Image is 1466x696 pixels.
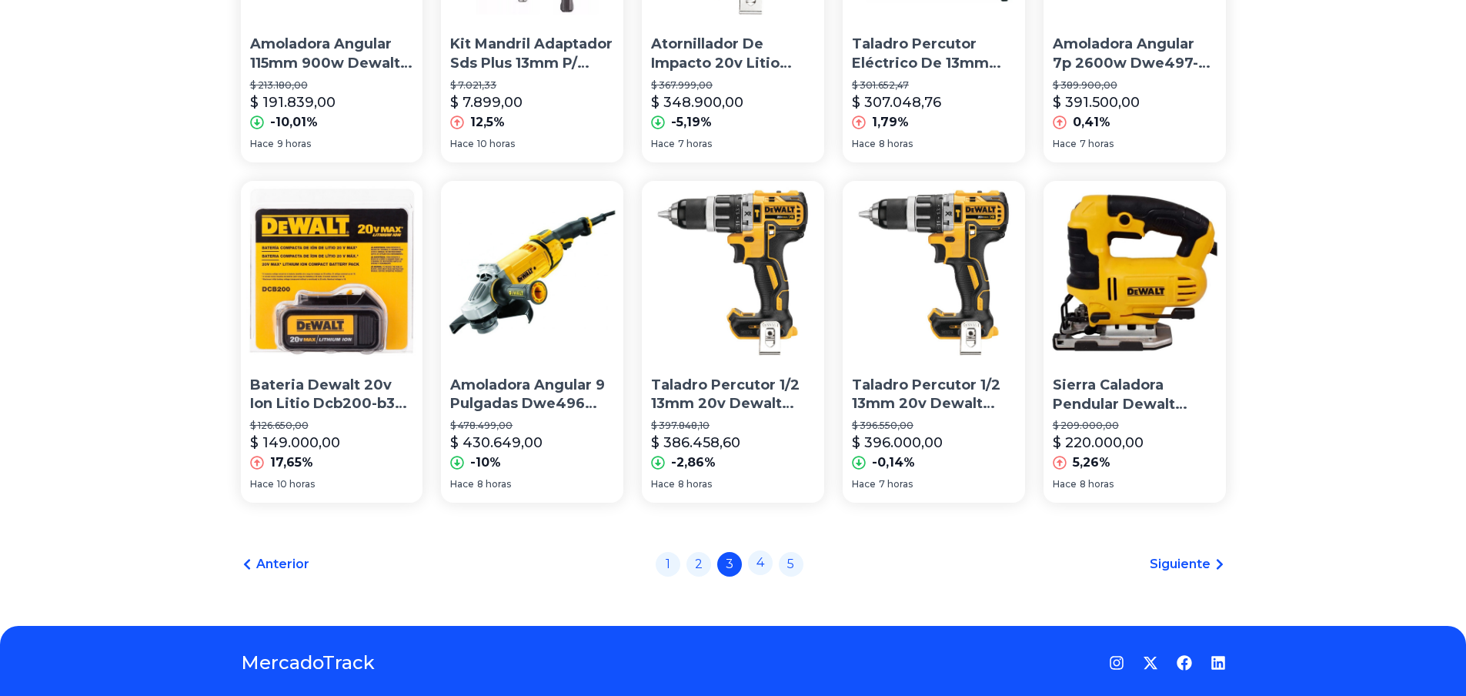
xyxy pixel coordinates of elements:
[250,92,336,113] p: $ 191.839,00
[671,113,712,132] p: -5,19%
[241,651,375,675] a: MercadoTrack
[1053,420,1217,432] p: $ 209.000,00
[241,555,309,574] a: Anterior
[450,79,614,92] p: $ 7.021,33
[1080,138,1114,150] span: 7 horas
[1109,655,1124,671] a: Instagram
[651,376,815,414] p: Taladro Percutor 1/2 13mm 20v Dewalt Dcd796b Color Amarillo
[843,181,1025,363] img: Taladro Percutor 1/2 13mm 20v Dewalt Dcd796b Color Amarillo
[1044,181,1226,503] a: Sierra Caladora Pendular Dewalt Dwe300 650 W 6 VelocidadesSierra Caladora Pendular Dewalt Dwe300 ...
[779,552,803,577] a: 5
[678,138,712,150] span: 7 horas
[1053,79,1217,92] p: $ 389.900,00
[241,181,423,363] img: Bateria Dewalt 20v Ion Litio Dcb200-b3 3ah Premium
[450,92,523,113] p: $ 7.899,00
[250,138,274,150] span: Hace
[1177,655,1192,671] a: Facebook
[852,420,1016,432] p: $ 396.550,00
[843,181,1025,503] a: Taladro Percutor 1/2 13mm 20v Dewalt Dcd796b Color AmarilloTaladro Percutor 1/2 13mm 20v Dewalt D...
[852,138,876,150] span: Hace
[477,478,511,490] span: 8 horas
[852,432,943,453] p: $ 396.000,00
[1044,181,1226,363] img: Sierra Caladora Pendular Dewalt Dwe300 650 W 6 Velocidades
[241,181,423,503] a: Bateria Dewalt 20v Ion Litio Dcb200-b3 3ah PremiumBateria Dewalt 20v Ion Litio Dcb200-b3 3ah Prem...
[1053,376,1217,414] p: Sierra Caladora Pendular Dewalt Dwe300 650 W 6 Velocidades
[277,478,315,490] span: 10 horas
[250,79,414,92] p: $ 213.180,00
[671,453,716,472] p: -2,86%
[656,552,680,577] a: 1
[1150,555,1226,574] a: Siguiente
[1053,92,1140,113] p: $ 391.500,00
[450,420,614,432] p: $ 478.499,00
[651,35,815,73] p: Atornillador De Impacto 20v Litio Dewalt Dcf887b Sin Bateria Color Amarillo Frecuencia 0
[477,138,515,150] span: 10 horas
[651,138,675,150] span: Hace
[879,478,913,490] span: 7 horas
[852,92,941,113] p: $ 307.048,76
[1073,113,1110,132] p: 0,41%
[1073,453,1110,472] p: 5,26%
[879,138,913,150] span: 8 horas
[748,550,773,575] a: 4
[450,376,614,414] p: Amoladora Angular 9 Pulgadas Dwe496 Dewalt Dwe496-ar Color Amarillo
[270,113,318,132] p: -10,01%
[1053,35,1217,73] p: Amoladora Angular 7p 2600w Dwe497-ar Dewalt Dwe497-ar
[642,181,824,363] img: Taladro Percutor 1/2 13mm 20v Dewalt Dcd796b Color Amarillo
[852,35,1016,73] p: Taladro Percutor Eléctrico De 13mm Dewalt Dw505 800w 220v Color Amarillo Frecuencia 50 Hz
[852,376,1016,414] p: Taladro Percutor 1/2 13mm 20v Dewalt Dcd796b Color Amarillo
[872,453,915,472] p: -0,14%
[1211,655,1226,671] a: LinkedIn
[450,478,474,490] span: Hace
[441,181,623,503] a: Amoladora Angular 9 Pulgadas Dwe496 Dewalt Dwe496-ar Color AmarilloAmoladora Angular 9 Pulgadas D...
[651,432,740,453] p: $ 386.458,60
[450,138,474,150] span: Hace
[678,478,712,490] span: 8 horas
[450,35,614,73] p: Kit Mandril Adaptador Sds Plus 13mm P/ Bosch [PERSON_NAME]
[1080,478,1114,490] span: 8 horas
[250,420,414,432] p: $ 126.650,00
[852,79,1016,92] p: $ 301.652,47
[642,181,824,503] a: Taladro Percutor 1/2 13mm 20v Dewalt Dcd796b Color AmarilloTaladro Percutor 1/2 13mm 20v Dewalt D...
[686,552,711,577] a: 2
[250,478,274,490] span: Hace
[250,432,340,453] p: $ 149.000,00
[441,181,623,363] img: Amoladora Angular 9 Pulgadas Dwe496 Dewalt Dwe496-ar Color Amarillo
[470,113,505,132] p: 12,5%
[1143,655,1158,671] a: Twitter
[651,478,675,490] span: Hace
[1053,478,1077,490] span: Hace
[250,376,414,414] p: Bateria Dewalt 20v Ion Litio Dcb200-b3 3ah Premium
[1053,138,1077,150] span: Hace
[470,453,501,472] p: -10%
[270,453,313,472] p: 17,65%
[256,555,309,574] span: Anterior
[450,432,543,453] p: $ 430.649,00
[250,35,414,73] p: Amoladora Angular 115mm 900w Dewalt Dwe412 Dewalt Dwe4120-ar Color Amarillo Frecuencia 50 Hz
[651,79,815,92] p: $ 367.999,00
[651,92,743,113] p: $ 348.900,00
[872,113,909,132] p: 1,79%
[1053,432,1144,453] p: $ 220.000,00
[651,420,815,432] p: $ 397.848,10
[1150,555,1211,574] span: Siguiente
[852,478,876,490] span: Hace
[277,138,311,150] span: 9 horas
